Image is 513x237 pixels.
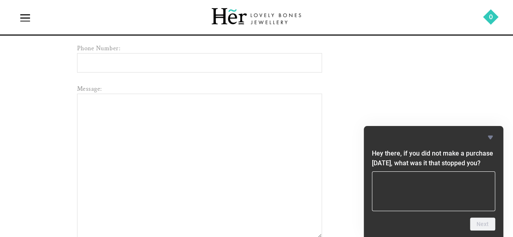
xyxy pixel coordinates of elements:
h2: Hey there, if you did not make a purchase today, what was it that stopped you? [372,149,495,168]
label: Message: [77,85,322,94]
a: 0 [485,11,497,23]
img: Her Lovely Bones Jewellery Logo [212,8,301,24]
button: Hide survey [485,132,495,142]
button: Next question [470,218,495,231]
div: Hey there, if you did not make a purchase today, what was it that stopped you? [372,132,495,231]
textarea: Hey there, if you did not make a purchase today, what was it that stopped you? [372,171,495,211]
a: icon-menu-open icon-menu-close [16,9,34,27]
label: Phone Number: [77,44,322,53]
